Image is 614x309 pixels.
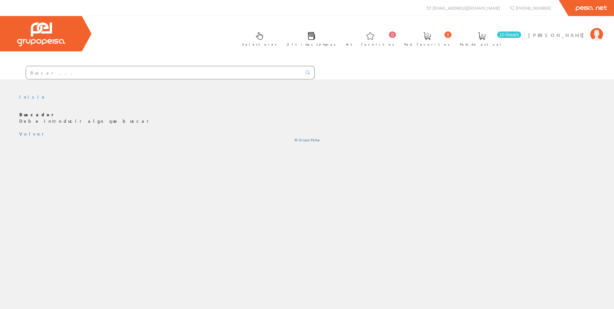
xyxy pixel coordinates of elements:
span: Ped. favoritos [404,41,450,48]
a: Últimas compras [280,27,339,50]
span: Pedido actual [460,41,504,48]
span: 0 [389,31,396,38]
a: Selectores [236,27,280,50]
span: [PHONE_NUMBER] [516,5,551,11]
span: [EMAIL_ADDRESS][DOMAIN_NAME] [433,5,500,11]
b: Buscador [19,111,56,117]
span: Selectores [242,41,277,48]
span: [PERSON_NAME] [528,32,587,38]
span: Últimas compras [287,41,336,48]
span: 0 [444,31,452,38]
input: Buscar ... [26,66,302,79]
div: © Grupo Peisa [19,137,595,143]
img: Grupo Peisa [17,22,65,46]
span: 10 línea/s [497,31,521,38]
span: Art. favoritos [346,41,394,48]
a: Volver [19,131,46,137]
a: 10 línea/s Pedido actual [453,27,523,50]
a: [PERSON_NAME] [528,27,603,33]
a: Inicio [19,94,47,100]
p: Debe introducir algo que buscar [19,111,595,124]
